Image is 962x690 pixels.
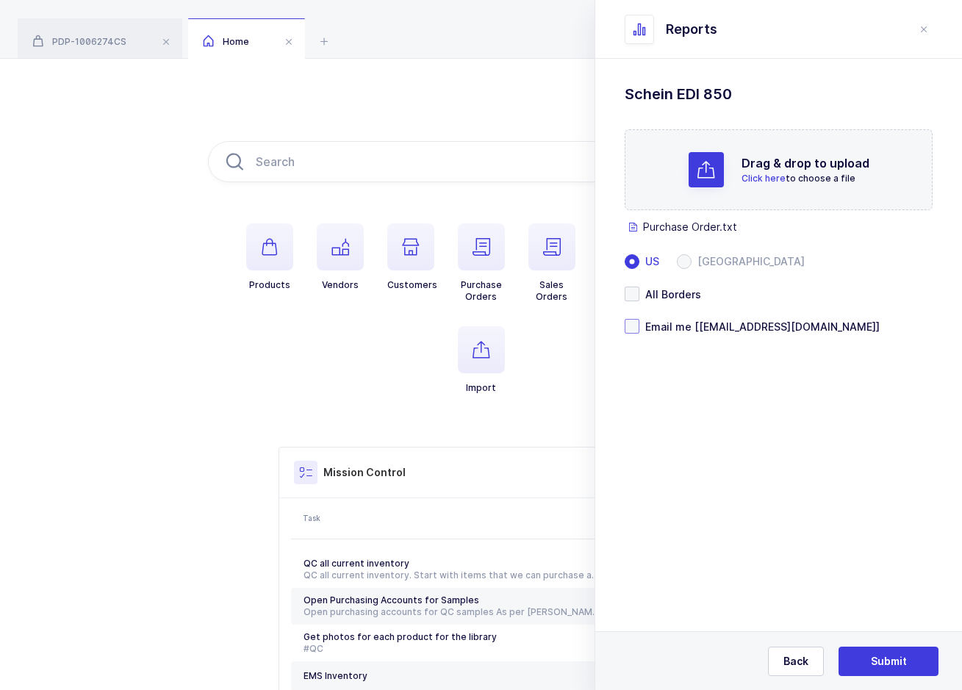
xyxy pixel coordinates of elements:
[304,643,600,655] div: #QC
[323,465,406,480] h3: Mission Control
[304,631,497,642] span: Get photos for each product for the library
[317,223,364,291] button: Vendors
[625,218,903,237] a: Purchase Order.txt
[692,256,805,267] span: [GEOGRAPHIC_DATA]
[528,223,575,303] button: SalesOrders
[666,21,717,38] span: Reports
[32,36,126,47] span: PDP-1006274CS
[625,82,933,106] h1: Schein EDI 850
[458,326,505,394] button: Import
[208,141,755,182] input: Search
[742,172,869,185] p: to choose a file
[915,21,933,38] button: close drawer
[783,654,808,669] span: Back
[639,320,880,334] span: Email me [[EMAIL_ADDRESS][DOMAIN_NAME]]
[304,594,479,605] span: Open Purchasing Accounts for Samples
[203,36,249,47] span: Home
[304,558,409,569] span: QC all current inventory
[304,670,367,681] span: EMS Inventory
[839,647,938,676] button: Submit
[304,606,600,618] div: Open purchasing accounts for QC samples As per [PERSON_NAME], we had an account with [PERSON_NAME...
[871,654,907,669] span: Submit
[458,223,505,303] button: PurchaseOrders
[387,223,437,291] button: Customers
[742,173,786,184] span: Click here
[639,287,701,301] span: All Borders
[246,223,293,291] button: Products
[639,256,659,267] span: US
[304,569,600,581] div: QC all current inventory. Start with items that we can purchase a sample from Schein. #[GEOGRAPHI...
[768,647,824,676] button: Back
[303,512,601,524] div: Task
[742,154,869,172] h2: Drag & drop to upload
